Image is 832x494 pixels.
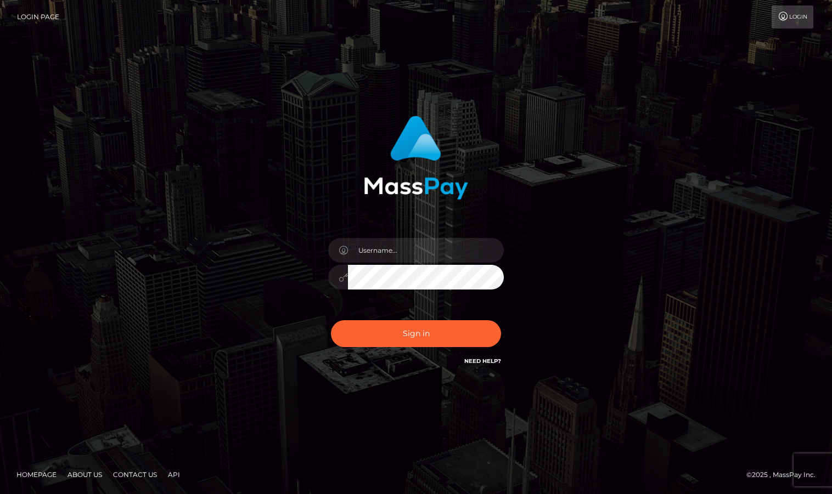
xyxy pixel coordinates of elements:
button: Sign in [331,320,501,347]
a: Need Help? [464,357,501,365]
div: © 2025 , MassPay Inc. [746,469,824,481]
a: Login [772,5,813,29]
a: Contact Us [109,466,161,483]
a: Login Page [17,5,59,29]
a: API [164,466,184,483]
img: MassPay Login [364,116,468,200]
input: Username... [348,238,504,263]
a: Homepage [12,466,61,483]
a: About Us [63,466,106,483]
